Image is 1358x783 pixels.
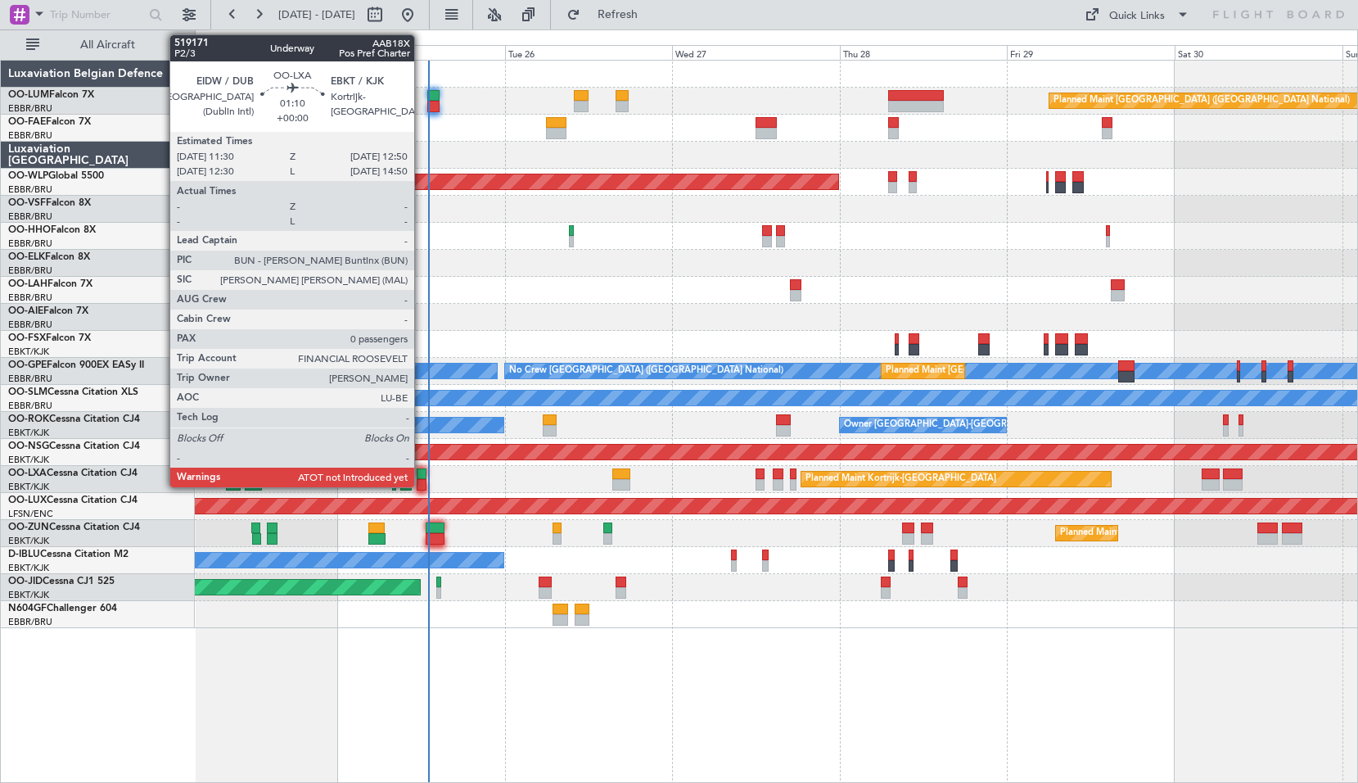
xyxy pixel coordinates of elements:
[8,387,47,397] span: OO-SLM
[1076,2,1198,28] button: Quick Links
[8,198,91,208] a: OO-VSFFalcon 8X
[8,508,53,520] a: LFSN/ENC
[8,441,140,451] a: OO-NSGCessna Citation CJ4
[8,427,49,439] a: EBKT/KJK
[8,129,52,142] a: EBBR/BRU
[8,414,140,424] a: OO-ROKCessna Citation CJ4
[8,238,52,250] a: EBBR/BRU
[1109,8,1165,25] div: Quick Links
[805,467,996,491] div: Planned Maint Kortrijk-[GEOGRAPHIC_DATA]
[8,171,104,181] a: OO-WLPGlobal 5500
[8,454,49,466] a: EBKT/KJK
[8,616,52,628] a: EBBR/BRU
[8,346,49,358] a: EBKT/KJK
[8,481,49,493] a: EBKT/KJK
[8,198,46,208] span: OO-VSF
[1060,521,1251,545] div: Planned Maint Kortrijk-[GEOGRAPHIC_DATA]
[8,589,49,601] a: EBKT/KJK
[8,102,52,115] a: EBBR/BRU
[8,496,138,505] a: OO-LUXCessna Citation CJ4
[672,45,840,60] div: Wed 27
[18,32,178,58] button: All Aircraft
[8,496,47,505] span: OO-LUX
[844,413,1065,437] div: Owner [GEOGRAPHIC_DATA]-[GEOGRAPHIC_DATA]
[43,39,173,51] span: All Aircraft
[8,550,129,559] a: D-IBLUCessna Citation M2
[8,360,47,370] span: OO-GPE
[170,45,338,60] div: Sun 24
[8,333,91,343] a: OO-FSXFalcon 7X
[8,252,90,262] a: OO-ELKFalcon 8X
[1053,88,1350,113] div: Planned Maint [GEOGRAPHIC_DATA] ([GEOGRAPHIC_DATA] National)
[8,265,52,277] a: EBBR/BRU
[8,90,94,100] a: OO-LUMFalcon 7X
[8,414,49,424] span: OO-ROK
[341,413,409,437] div: A/C Unavailable
[840,45,1008,60] div: Thu 28
[8,562,49,574] a: EBKT/KJK
[509,359,783,383] div: No Crew [GEOGRAPHIC_DATA] ([GEOGRAPHIC_DATA] National)
[8,210,52,223] a: EBBR/BRU
[8,252,45,262] span: OO-ELK
[8,468,47,478] span: OO-LXA
[8,441,49,451] span: OO-NSG
[8,171,48,181] span: OO-WLP
[1175,45,1342,60] div: Sat 30
[8,117,91,127] a: OO-FAEFalcon 7X
[886,359,1182,383] div: Planned Maint [GEOGRAPHIC_DATA] ([GEOGRAPHIC_DATA] National)
[8,604,47,613] span: N604GF
[198,33,226,47] div: [DATE]
[8,306,43,316] span: OO-AIE
[50,2,144,27] input: Trip Number
[8,373,52,385] a: EBBR/BRU
[8,468,138,478] a: OO-LXACessna Citation CJ4
[8,400,52,412] a: EBBR/BRU
[8,225,51,235] span: OO-HHO
[8,225,96,235] a: OO-HHOFalcon 8X
[8,360,144,370] a: OO-GPEFalcon 900EX EASy II
[8,550,40,559] span: D-IBLU
[8,183,52,196] a: EBBR/BRU
[8,577,43,586] span: OO-JID
[584,9,652,20] span: Refresh
[8,535,49,547] a: EBKT/KJK
[8,577,115,586] a: OO-JIDCessna CJ1 525
[1007,45,1175,60] div: Fri 29
[8,279,92,289] a: OO-LAHFalcon 7X
[8,523,140,532] a: OO-ZUNCessna Citation CJ4
[8,387,138,397] a: OO-SLMCessna Citation XLS
[278,7,355,22] span: [DATE] - [DATE]
[8,306,88,316] a: OO-AIEFalcon 7X
[505,45,673,60] div: Tue 26
[337,45,505,60] div: Mon 25
[8,333,46,343] span: OO-FSX
[559,2,657,28] button: Refresh
[92,359,366,383] div: No Crew [GEOGRAPHIC_DATA] ([GEOGRAPHIC_DATA] National)
[8,523,49,532] span: OO-ZUN
[8,604,117,613] a: N604GFChallenger 604
[8,279,47,289] span: OO-LAH
[8,319,52,331] a: EBBR/BRU
[8,292,52,304] a: EBBR/BRU
[8,117,46,127] span: OO-FAE
[8,90,49,100] span: OO-LUM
